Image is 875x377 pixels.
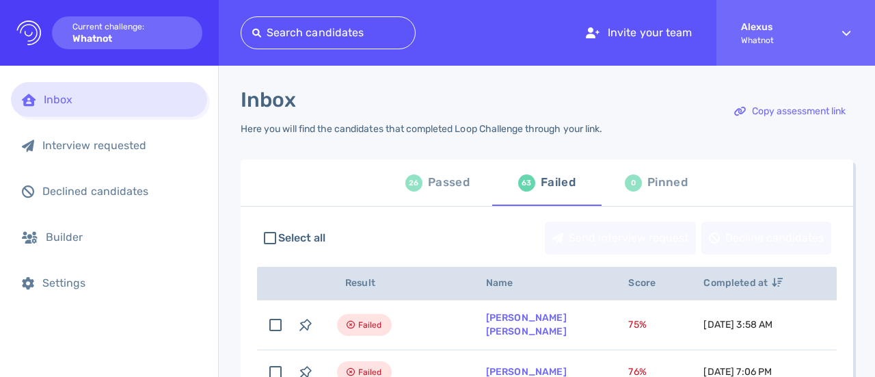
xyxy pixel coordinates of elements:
div: Interview requested [42,139,196,152]
div: Passed [428,172,470,193]
span: 75 % [628,319,646,330]
span: Name [486,277,528,289]
div: Pinned [647,172,688,193]
th: Result [321,267,470,300]
div: Declined candidates [42,185,196,198]
div: Copy assessment link [727,96,852,127]
span: Completed at [703,277,783,289]
div: Send interview request [546,222,695,254]
div: Decline candidates [702,222,831,254]
div: 26 [405,174,422,192]
div: Here you will find the candidates that completed Loop Challenge through your link. [241,123,602,135]
div: Settings [42,276,196,289]
button: Send interview request [545,222,696,255]
span: Score [628,277,671,289]
div: Builder [46,231,196,244]
span: Whatnot [741,36,818,45]
div: 63 [518,174,535,192]
button: Copy assessment link [727,95,853,128]
div: Inbox [44,93,196,106]
span: Failed [358,317,382,333]
a: [PERSON_NAME] [PERSON_NAME] [486,312,567,337]
h1: Inbox [241,88,296,112]
strong: Alexus [741,21,818,33]
span: Select all [278,230,326,246]
span: [DATE] 3:58 AM [703,319,772,330]
div: Failed [541,172,576,193]
div: 0 [625,174,642,192]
